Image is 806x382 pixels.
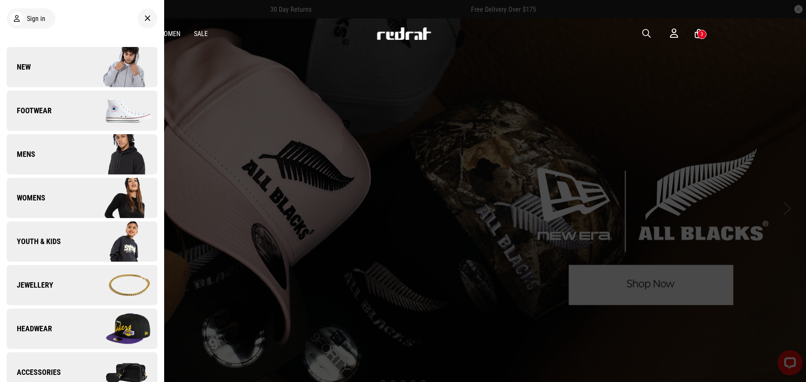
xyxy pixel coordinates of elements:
a: Womens Company [7,178,157,218]
a: Youth & Kids Company [7,221,157,262]
div: 3 [701,31,703,37]
a: Footwear Company [7,91,157,131]
img: Company [82,308,157,350]
span: Womens [7,193,45,203]
span: Headwear [7,324,52,334]
a: Women [159,30,181,38]
span: Accessories [7,367,61,377]
span: Youth & Kids [7,236,61,247]
img: Company [82,90,157,132]
span: Sign in [27,15,45,23]
img: Company [82,133,157,175]
a: 3 [695,29,703,38]
span: Jewellery [7,280,53,290]
span: New [7,62,31,72]
img: Company [82,264,157,306]
img: Company [82,46,157,88]
a: Jewellery Company [7,265,157,305]
button: Open LiveChat chat widget [7,3,32,29]
span: Mens [7,149,35,159]
a: New Company [7,47,157,87]
img: Company [82,221,157,262]
span: Footwear [7,106,52,116]
a: Sale [194,30,208,38]
img: Company [82,177,157,219]
a: Headwear Company [7,309,157,349]
a: Mens Company [7,134,157,174]
img: Redrat logo [376,27,432,40]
